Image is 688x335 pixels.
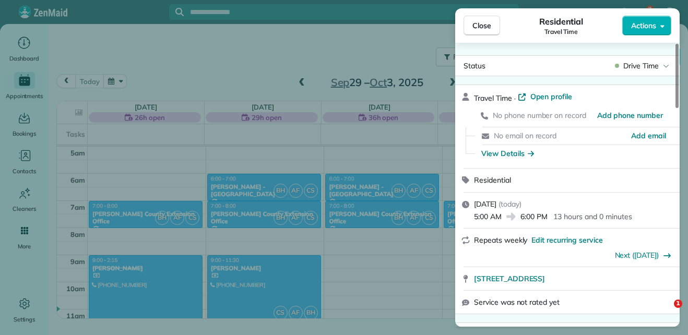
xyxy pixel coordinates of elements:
span: Close [472,20,491,31]
button: Close [464,16,500,35]
span: Actions [631,20,656,31]
span: ( today ) [499,199,521,209]
span: Drive Time [623,61,659,71]
span: 5:00 AM [474,211,502,222]
span: Service was not rated yet [474,297,560,307]
span: Edit recurring service [531,235,602,245]
span: Travel Time [474,93,512,103]
span: Repeats weekly [474,235,527,245]
span: 1 [674,300,682,308]
span: Open profile [530,91,573,102]
span: Status [464,61,485,70]
span: [STREET_ADDRESS] [474,273,545,284]
iframe: Intercom live chat [653,300,678,325]
a: [STREET_ADDRESS] [474,273,673,284]
button: Next ([DATE]) [615,250,672,260]
span: Residential [474,175,511,185]
span: Residential [539,15,584,28]
span: Travel Time [544,28,578,36]
span: [DATE] [474,199,496,209]
a: Add email [631,130,666,141]
span: No phone number on record [493,111,586,120]
button: View Details [481,148,534,159]
span: · [512,94,518,102]
span: 6:00 PM [520,211,548,222]
a: Next ([DATE]) [615,250,659,260]
a: Open profile [518,91,573,102]
span: No email on record [494,131,556,140]
a: Add phone number [597,110,663,121]
p: 13 hours and 0 minutes [553,211,632,222]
